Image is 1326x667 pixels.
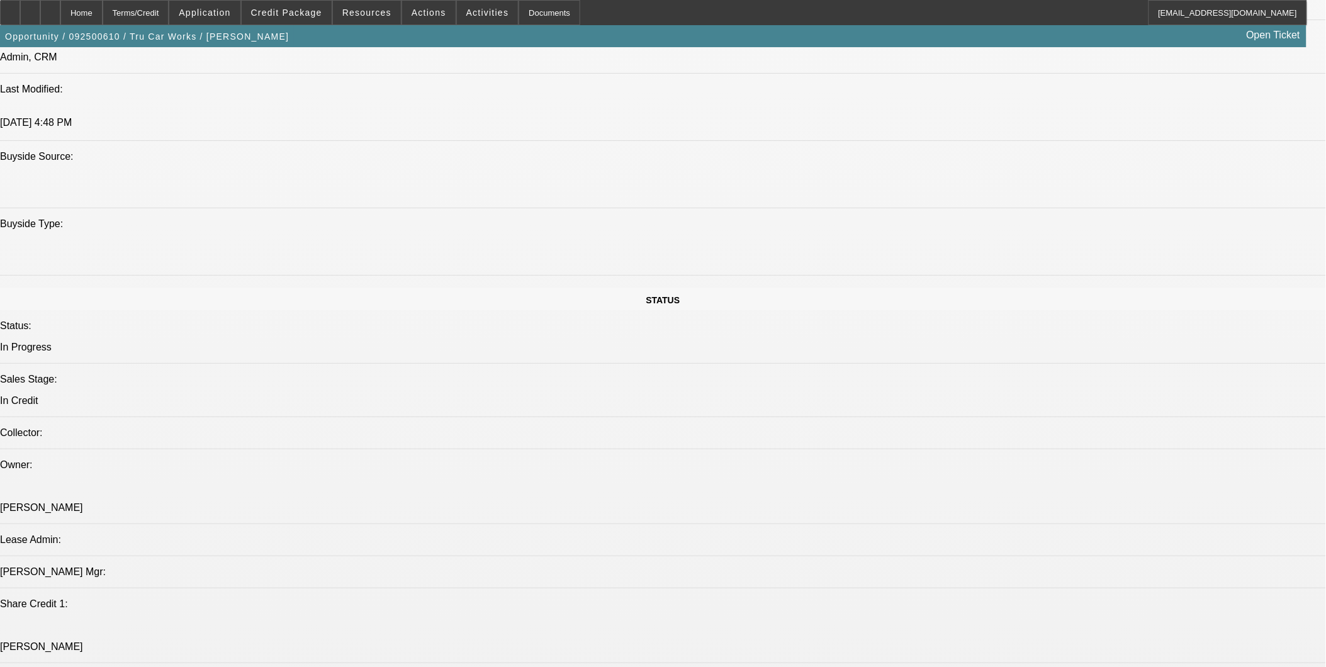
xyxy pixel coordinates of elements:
button: Activities [457,1,519,25]
button: Credit Package [242,1,332,25]
span: STATUS [646,295,680,305]
span: Opportunity / 092500610 / Tru Car Works / [PERSON_NAME] [5,31,289,42]
span: Actions [412,8,446,18]
a: Open Ticket [1242,25,1305,46]
button: Actions [402,1,456,25]
button: Resources [333,1,401,25]
span: Activities [466,8,509,18]
span: Application [179,8,230,18]
span: Resources [342,8,391,18]
span: Credit Package [251,8,322,18]
button: Application [169,1,240,25]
